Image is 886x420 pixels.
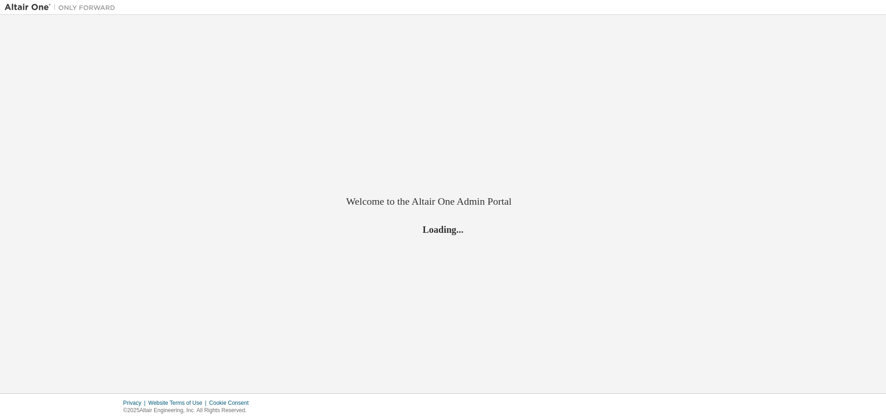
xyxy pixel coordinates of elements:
div: Cookie Consent [209,399,254,407]
p: © 2025 Altair Engineering, Inc. All Rights Reserved. [123,407,254,414]
div: Website Terms of Use [148,399,209,407]
div: Privacy [123,399,148,407]
img: Altair One [5,3,120,12]
h2: Welcome to the Altair One Admin Portal [346,195,540,208]
h2: Loading... [346,223,540,235]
